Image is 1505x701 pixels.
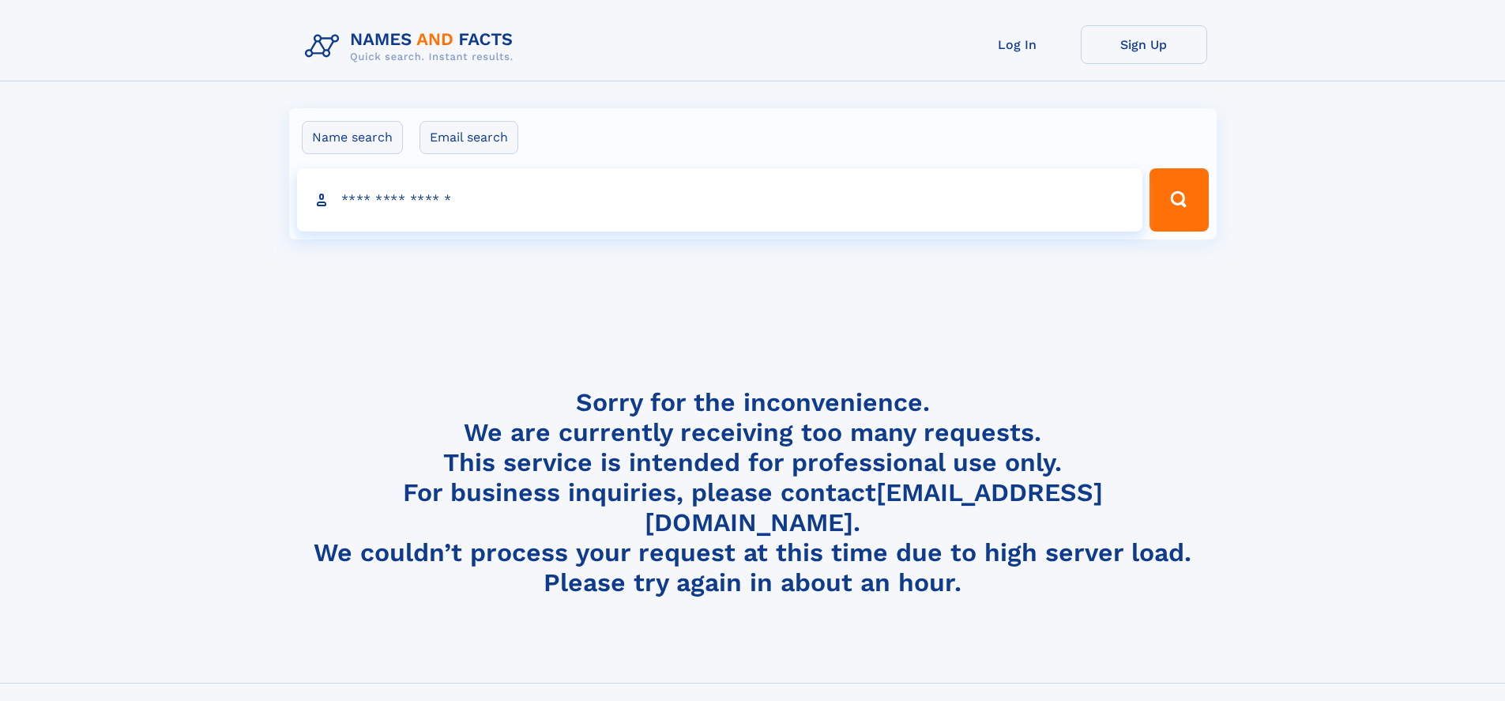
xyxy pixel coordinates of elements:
[1149,168,1208,232] button: Search Button
[954,25,1081,64] a: Log In
[645,477,1103,537] a: [EMAIL_ADDRESS][DOMAIN_NAME]
[1081,25,1207,64] a: Sign Up
[299,387,1207,598] h4: Sorry for the inconvenience. We are currently receiving too many requests. This service is intend...
[297,168,1143,232] input: search input
[302,121,403,154] label: Name search
[299,25,526,68] img: Logo Names and Facts
[420,121,518,154] label: Email search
